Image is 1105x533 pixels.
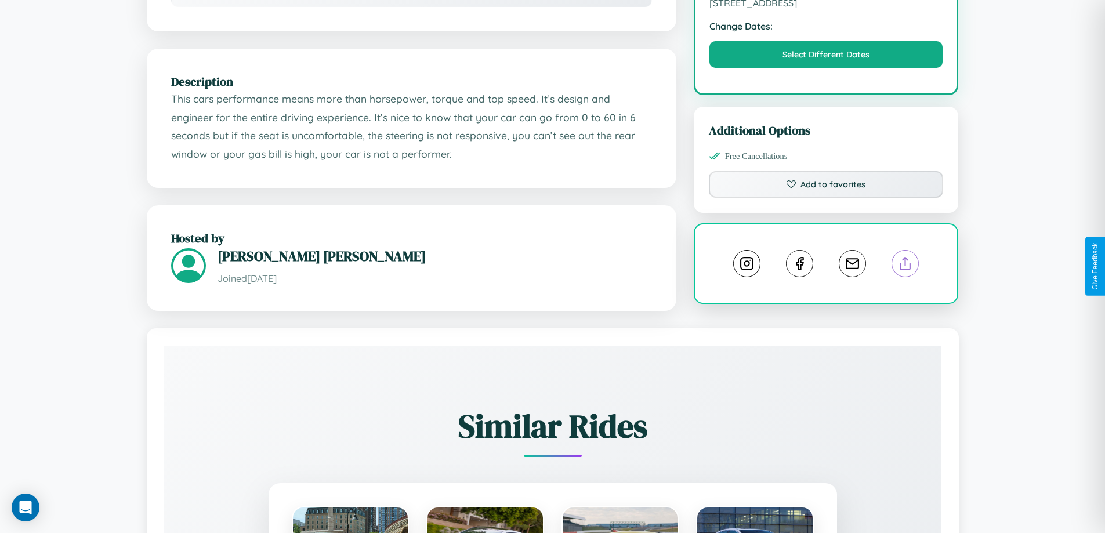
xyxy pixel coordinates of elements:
div: Open Intercom Messenger [12,494,39,521]
h2: Description [171,73,652,90]
h2: Similar Rides [205,404,901,448]
p: This cars performance means more than horsepower, torque and top speed. It’s design and engineer ... [171,90,652,164]
h3: Additional Options [709,122,944,139]
button: Add to favorites [709,171,944,198]
strong: Change Dates: [709,20,943,32]
div: Give Feedback [1091,243,1099,290]
h2: Hosted by [171,230,652,246]
h3: [PERSON_NAME] [PERSON_NAME] [218,246,652,266]
span: Free Cancellations [725,151,788,161]
p: Joined [DATE] [218,270,652,287]
button: Select Different Dates [709,41,943,68]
